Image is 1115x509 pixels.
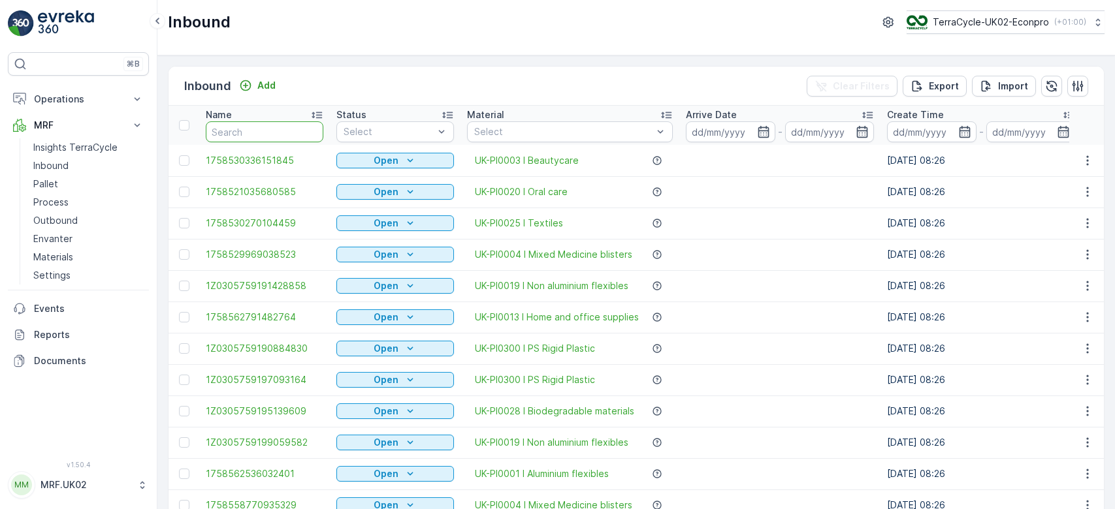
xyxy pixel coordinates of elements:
div: Toggle Row Selected [179,187,189,197]
p: ( +01:00 ) [1054,17,1086,27]
p: Reports [34,328,144,341]
a: 1758530270104459 [206,217,323,230]
button: Open [336,435,454,450]
p: Operations [34,93,123,106]
p: Material [467,108,504,121]
img: terracycle_logo_wKaHoWT.png [907,15,928,29]
div: Toggle Row Selected [179,249,189,260]
p: Clear Filters [833,80,890,93]
div: Toggle Row Selected [179,343,189,354]
td: [DATE] 08:26 [881,208,1082,239]
span: 1Z0305759190884830 [206,342,323,355]
button: Open [336,184,454,200]
div: Toggle Row Selected [179,312,189,322]
a: Documents [8,348,149,374]
div: MM [11,474,32,495]
div: Toggle Row Selected [179,437,189,448]
div: Toggle Row Selected [179,281,189,291]
a: Process [28,193,149,211]
p: Arrive Date [686,108,737,121]
p: MRF [34,119,123,132]
p: - [979,124,984,140]
button: MMMRF.UK02 [8,471,149,499]
p: Pallet [33,177,58,191]
p: Inbound [168,12,231,33]
p: Events [34,302,144,315]
p: Open [374,154,398,167]
td: [DATE] 08:26 [881,458,1082,489]
td: [DATE] 08:26 [881,270,1082,301]
button: Open [336,247,454,262]
button: Operations [8,86,149,112]
span: 1758521035680585 [206,185,323,198]
a: UK-PI0300 I PS Rigid Plastic [475,373,595,386]
input: dd/mm/yyyy [686,121,775,142]
p: Outbound [33,214,78,227]
a: Settings [28,266,149,285]
button: Open [336,341,454,356]
button: Open [336,372,454,388]
a: UK-PI0025 I Textiles [475,217,563,230]
a: Envanter [28,230,149,248]
p: Add [257,79,276,92]
a: 1Z0305759197093164 [206,373,323,386]
a: 1758530336151845 [206,154,323,167]
a: 1758562791482764 [206,311,323,324]
div: Toggle Row Selected [179,155,189,166]
p: ⌘B [127,59,140,69]
input: dd/mm/yyyy [887,121,977,142]
p: Open [374,311,398,324]
td: [DATE] 08:26 [881,364,1082,395]
p: Inbound [33,159,69,172]
p: Materials [33,251,73,264]
a: UK-PI0028 I Biodegradable materials [475,405,634,418]
p: Open [374,279,398,292]
a: Inbound [28,157,149,175]
a: Reports [8,322,149,348]
p: MRF.UK02 [40,478,131,491]
td: [DATE] 08:26 [881,427,1082,458]
button: Import [972,76,1036,97]
button: TerraCycle-UK02-Econpro(+01:00) [907,10,1105,34]
p: Import [998,80,1028,93]
p: Open [374,467,398,480]
button: Open [336,309,454,325]
button: Add [234,78,281,93]
p: Envanter [33,232,73,245]
a: 1Z0305759195139609 [206,405,323,418]
button: Open [336,153,454,168]
button: Open [336,466,454,482]
a: UK-PI0013 I Home and office supplies [475,311,639,324]
p: Inbound [184,77,231,95]
a: 1758529969038523 [206,248,323,261]
a: UK-PI0003 I Beautycare [475,154,579,167]
span: v 1.50.4 [8,461,149,469]
span: UK-PI0019 I Non aluminium flexibles [475,436,628,449]
td: [DATE] 08:26 [881,145,1082,176]
a: Materials [28,248,149,266]
span: 1758562536032401 [206,467,323,480]
p: Open [374,217,398,230]
p: Process [33,196,69,209]
img: logo [8,10,34,37]
p: Documents [34,354,144,367]
a: UK-PI0001 I Aluminium flexibles [475,467,609,480]
input: Search [206,121,323,142]
a: 1Z0305759191428858 [206,279,323,292]
a: UK-PI0020 I Oral care [475,185,568,198]
p: Settings [33,269,71,282]
p: - [778,124,783,140]
p: Select [344,125,434,138]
